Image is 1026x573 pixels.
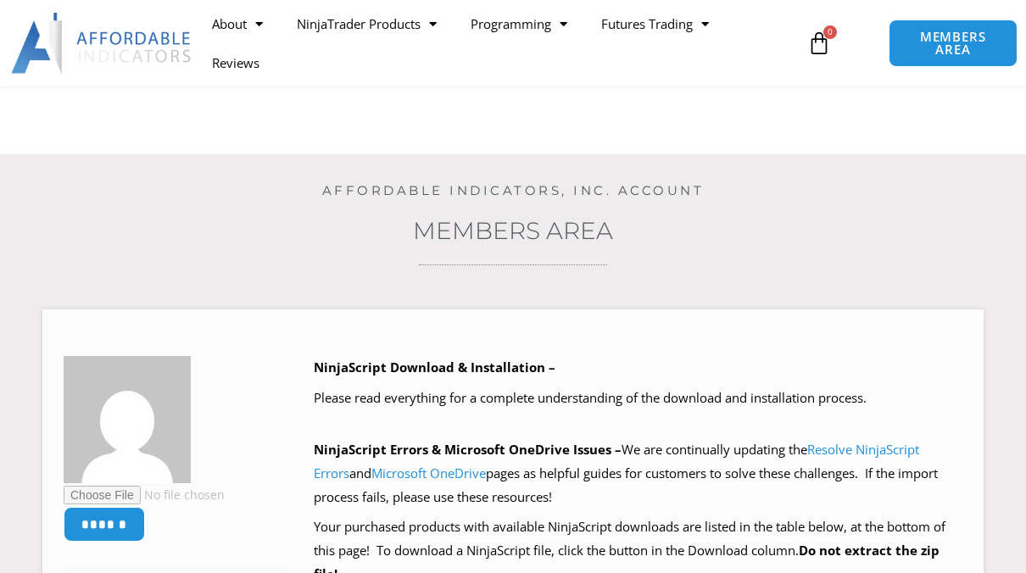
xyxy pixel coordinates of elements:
a: Reviews [195,43,276,82]
p: We are continually updating the and pages as helpful guides for customers to solve these challeng... [314,438,962,509]
a: 0 [782,19,856,68]
span: MEMBERS AREA [906,31,1000,56]
a: Members Area [413,216,613,245]
b: NinjaScript Download & Installation – [314,359,555,376]
img: 44be754baa50b697f5540c259b5f8134cebf617cbc2c5041574a760baca9125c [64,356,191,483]
a: Affordable Indicators, Inc. Account [322,182,705,198]
a: Microsoft OneDrive [371,465,486,481]
a: NinjaTrader Products [280,4,454,43]
a: Resolve NinjaScript Errors [314,441,919,481]
b: NinjaScript Errors & Microsoft OneDrive Issues – [314,441,622,458]
a: About [195,4,280,43]
a: Programming [454,4,584,43]
nav: Menu [195,4,800,82]
p: Please read everything for a complete understanding of the download and installation process. [314,387,962,410]
span: 0 [823,25,837,39]
a: Futures Trading [584,4,726,43]
img: LogoAI | Affordable Indicators – NinjaTrader [11,13,193,74]
a: MEMBERS AREA [889,19,1018,67]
